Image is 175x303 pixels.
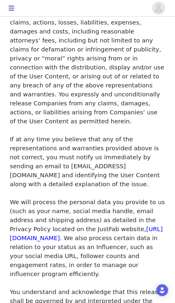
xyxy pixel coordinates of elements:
[10,136,160,187] span: If at any time you believe that any of the representations and warranties provided above is not c...
[10,225,163,241] span: [URL][DOMAIN_NAME]
[155,2,162,15] div: avatar
[156,284,168,296] div: Open Intercom Messenger
[10,198,165,277] span: We will process the personal data you provide to us (such as your name, social media handle, emai...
